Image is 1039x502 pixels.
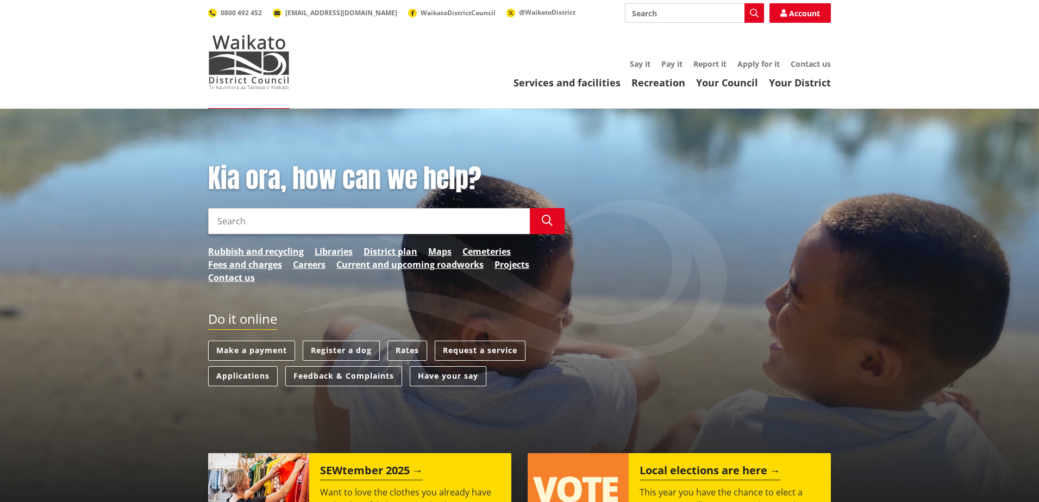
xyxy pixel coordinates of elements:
[410,366,486,386] a: Have your say
[293,258,326,271] a: Careers
[387,341,427,361] a: Rates
[693,59,727,69] a: Report it
[696,76,758,89] a: Your Council
[661,59,683,69] a: Pay it
[285,8,397,17] span: [EMAIL_ADDRESS][DOMAIN_NAME]
[208,341,295,361] a: Make a payment
[630,59,650,69] a: Say it
[303,341,380,361] a: Register a dog
[208,35,290,89] img: Waikato District Council - Te Kaunihera aa Takiwaa o Waikato
[769,76,831,89] a: Your District
[640,464,780,480] h2: Local elections are here
[791,59,831,69] a: Contact us
[208,208,530,234] input: Search input
[320,464,423,480] h2: SEWtember 2025
[285,366,402,386] a: Feedback & Complaints
[336,258,484,271] a: Current and upcoming roadworks
[208,258,282,271] a: Fees and charges
[631,76,685,89] a: Recreation
[435,341,525,361] a: Request a service
[625,3,764,23] input: Search input
[514,76,621,89] a: Services and facilities
[519,8,575,17] span: @WaikatoDistrict
[364,245,417,258] a: District plan
[428,245,452,258] a: Maps
[408,8,496,17] a: WaikatoDistrictCouncil
[421,8,496,17] span: WaikatoDistrictCouncil
[208,366,278,386] a: Applications
[495,258,529,271] a: Projects
[769,3,831,23] a: Account
[506,8,575,17] a: @WaikatoDistrict
[208,271,255,284] a: Contact us
[273,8,397,17] a: [EMAIL_ADDRESS][DOMAIN_NAME]
[462,245,511,258] a: Cemeteries
[221,8,262,17] span: 0800 492 452
[208,8,262,17] a: 0800 492 452
[208,311,277,330] h2: Do it online
[737,59,780,69] a: Apply for it
[208,245,304,258] a: Rubbish and recycling
[315,245,353,258] a: Libraries
[208,163,565,194] h1: Kia ora, how can we help?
